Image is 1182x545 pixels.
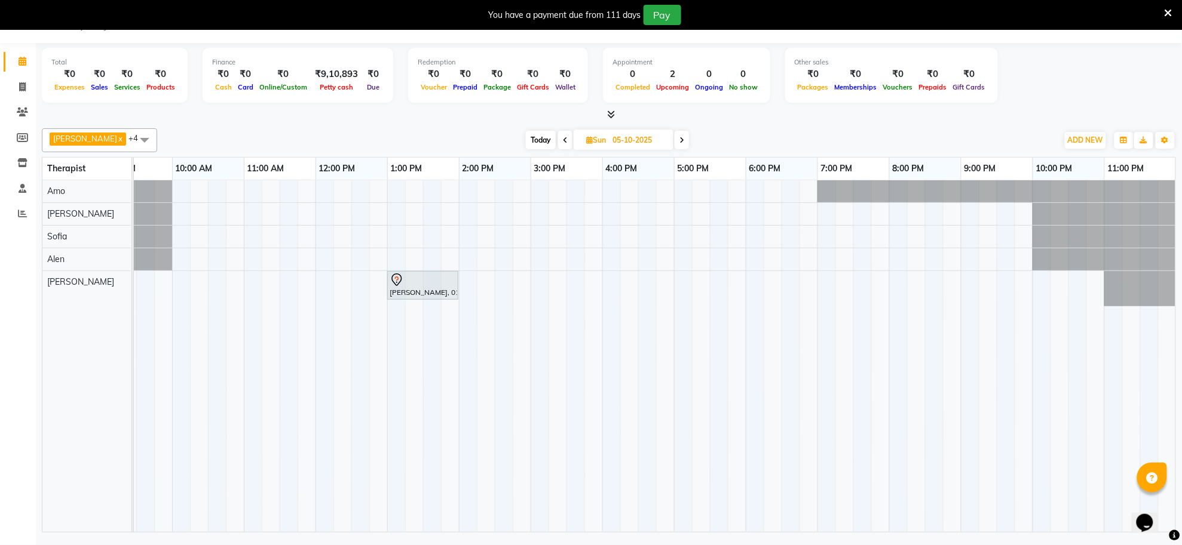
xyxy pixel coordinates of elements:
div: ₹0 [552,67,578,81]
div: You have a payment due from 111 days [489,9,641,21]
a: 2:00 PM [460,160,497,177]
span: Alen [47,254,65,264]
div: 0 [613,67,653,81]
a: 6:00 PM [746,160,784,177]
div: ₹0 [212,67,235,81]
div: ₹0 [916,67,950,81]
div: Redemption [418,57,578,67]
span: Therapist [47,163,85,174]
span: Amo [47,186,65,196]
span: Packages [795,83,832,91]
a: 11:00 AM [244,160,287,177]
div: ₹0 [832,67,880,81]
span: Sofia [47,231,67,242]
div: ₹0 [514,67,552,81]
span: +4 [128,133,147,143]
span: [PERSON_NAME] [53,134,117,143]
div: ₹0 [235,67,256,81]
div: ₹0 [950,67,988,81]
div: ₹0 [111,67,143,81]
a: 5:00 PM [675,160,712,177]
span: Completed [613,83,653,91]
div: ₹0 [88,67,111,81]
a: 8:00 PM [890,160,927,177]
span: Products [143,83,178,91]
div: 0 [692,67,726,81]
div: ₹0 [480,67,514,81]
span: Petty cash [317,83,356,91]
span: Prepaid [450,83,480,91]
span: Prepaids [916,83,950,91]
span: Services [111,83,143,91]
a: 3:00 PM [531,160,569,177]
span: Gift Cards [950,83,988,91]
div: ₹0 [363,67,384,81]
span: Online/Custom [256,83,310,91]
div: ₹9,10,893 [310,67,363,81]
div: ₹0 [418,67,450,81]
span: Gift Cards [514,83,552,91]
input: 2025-10-05 [609,131,669,149]
a: 11:00 PM [1105,160,1147,177]
span: [PERSON_NAME] [47,208,114,219]
a: 7:00 PM [818,160,856,177]
div: Total [51,57,178,67]
div: Other sales [795,57,988,67]
span: Upcoming [653,83,692,91]
div: ₹0 [143,67,178,81]
a: 10:00 PM [1033,160,1076,177]
a: 1:00 PM [388,160,425,177]
div: 0 [726,67,761,81]
span: Cash [212,83,235,91]
a: x [117,134,123,143]
a: 12:00 PM [316,160,359,177]
div: Appointment [613,57,761,67]
a: 10:00 AM [173,160,216,177]
a: 9:00 PM [961,160,999,177]
div: [PERSON_NAME], 01:00 PM-02:00 PM, Deep Tissue Repair Therapy([DEMOGRAPHIC_DATA]) 60 Min [388,273,457,298]
div: ₹0 [795,67,832,81]
div: ₹0 [51,67,88,81]
iframe: chat widget [1132,497,1170,533]
div: ₹0 [450,67,480,81]
span: ADD NEW [1068,136,1103,144]
span: Memberships [832,83,880,91]
span: [PERSON_NAME] [47,276,114,287]
span: Ongoing [692,83,726,91]
span: Wallet [552,83,578,91]
div: ₹0 [256,67,310,81]
span: Sales [88,83,111,91]
span: No show [726,83,761,91]
button: ADD NEW [1065,132,1106,149]
div: 2 [653,67,692,81]
span: Sun [583,136,609,144]
div: Finance [212,57,384,67]
span: Package [480,83,514,91]
a: 4:00 PM [603,160,641,177]
button: Pay [644,5,681,25]
div: ₹0 [880,67,916,81]
span: Today [526,131,556,149]
span: Expenses [51,83,88,91]
span: Vouchers [880,83,916,91]
span: Due [364,83,382,91]
span: Voucher [418,83,450,91]
span: Card [235,83,256,91]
